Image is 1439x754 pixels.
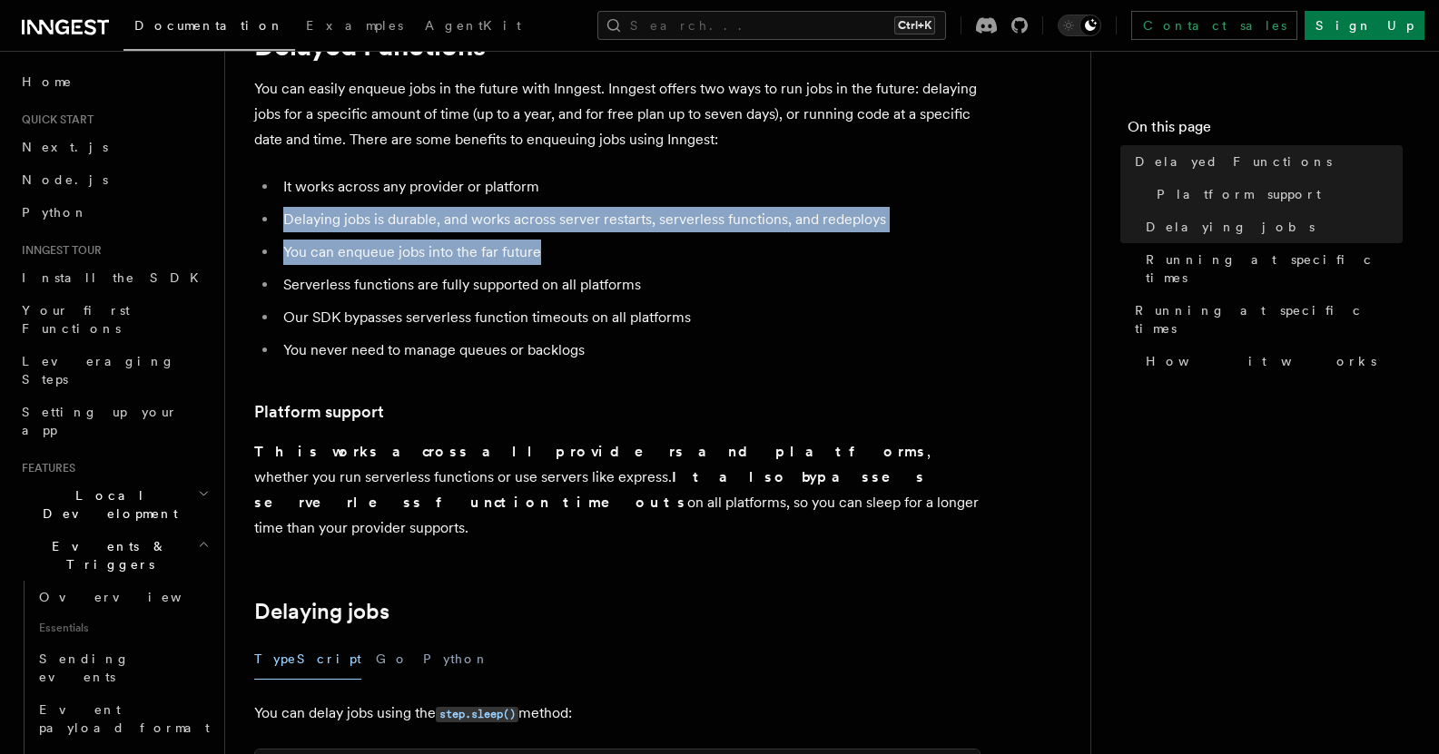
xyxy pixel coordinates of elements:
a: Running at specific times [1128,294,1403,345]
button: Local Development [15,479,213,530]
li: You can enqueue jobs into the far future [278,240,981,265]
li: Our SDK bypasses serverless function timeouts on all platforms [278,305,981,330]
span: AgentKit [425,18,521,33]
a: Delaying jobs [254,599,389,624]
a: Delayed Functions [1128,145,1403,178]
span: Features [15,461,75,475]
a: Home [15,65,213,98]
span: Essentials [32,613,213,642]
span: Home [22,73,73,91]
span: Local Development [15,486,198,523]
button: Search...Ctrl+K [597,11,946,40]
span: Running at specific times [1135,301,1403,338]
a: Sign Up [1305,11,1424,40]
a: Delaying jobs [1138,211,1403,243]
button: TypeScript [254,639,361,680]
span: Python [22,205,88,220]
button: Python [423,639,489,680]
button: Toggle dark mode [1058,15,1101,36]
li: You never need to manage queues or backlogs [278,338,981,363]
p: You can delay jobs using the method: [254,700,981,727]
a: Examples [295,5,414,49]
h4: On this page [1128,116,1403,145]
a: Overview [32,581,213,613]
span: Sending events [39,651,130,684]
span: Delaying jobs [1146,218,1315,236]
a: Install the SDK [15,261,213,294]
span: Platform support [1157,185,1321,203]
li: Serverless functions are fully supported on all platforms [278,272,981,298]
span: Node.js [22,172,108,187]
p: You can easily enqueue jobs in the future with Inngest. Inngest offers two ways to run jobs in th... [254,76,981,152]
a: How it works [1138,345,1403,377]
button: Events & Triggers [15,530,213,581]
code: step.sleep() [436,707,518,722]
span: Documentation [134,18,284,33]
span: Install the SDK [22,270,210,285]
a: AgentKit [414,5,532,49]
kbd: Ctrl+K [894,16,935,34]
span: Setting up your app [22,405,178,437]
a: Contact sales [1131,11,1297,40]
span: Leveraging Steps [22,354,175,387]
li: Delaying jobs is durable, and works across server restarts, serverless functions, and redeploys [278,207,981,232]
a: Python [15,196,213,229]
span: Delayed Functions [1135,152,1332,171]
a: Next.js [15,131,213,163]
li: It works across any provider or platform [278,174,981,200]
span: Overview [39,590,226,604]
a: step.sleep() [436,704,518,721]
button: Go [376,639,409,680]
span: Next.js [22,140,108,154]
span: Events & Triggers [15,537,198,573]
span: Running at specific times [1146,250,1403,287]
span: Inngest tour [15,243,102,258]
span: How it works [1146,352,1376,370]
a: Leveraging Steps [15,345,213,396]
a: Platform support [1149,178,1403,211]
span: Quick start [15,113,94,127]
a: Sending events [32,642,213,693]
strong: This works across all providers and platforms [254,443,927,460]
p: , whether you run serverless functions or use servers like express. on all platforms, so you can ... [254,439,981,541]
a: Your first Functions [15,294,213,345]
a: Node.js [15,163,213,196]
a: Event payload format [32,693,213,744]
span: Examples [306,18,403,33]
a: Platform support [254,399,384,425]
a: Running at specific times [1138,243,1403,294]
span: Your first Functions [22,303,130,336]
a: Documentation [123,5,295,51]
a: Setting up your app [15,396,213,446]
span: Event payload format [39,702,210,735]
